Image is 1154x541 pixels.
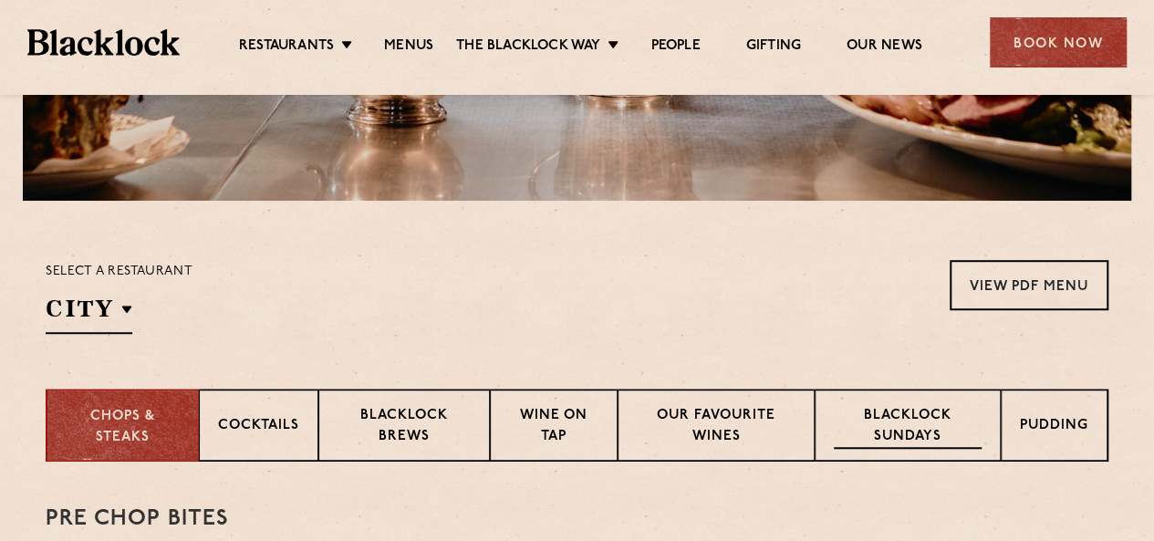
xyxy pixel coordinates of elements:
[650,37,700,57] a: People
[637,406,795,449] p: Our favourite wines
[46,507,1108,531] h3: Pre Chop Bites
[950,260,1108,310] a: View PDF Menu
[456,37,600,57] a: The Blacklock Way
[66,407,180,448] p: Chops & Steaks
[46,293,132,334] h2: City
[847,37,922,57] a: Our News
[746,37,801,57] a: Gifting
[218,416,299,439] p: Cocktails
[509,406,598,449] p: Wine on Tap
[834,406,982,449] p: Blacklock Sundays
[990,17,1127,68] div: Book Now
[27,29,180,55] img: BL_Textured_Logo-footer-cropped.svg
[338,406,471,449] p: Blacklock Brews
[239,37,334,57] a: Restaurants
[384,37,433,57] a: Menus
[1020,416,1088,439] p: Pudding
[46,260,192,284] p: Select a restaurant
